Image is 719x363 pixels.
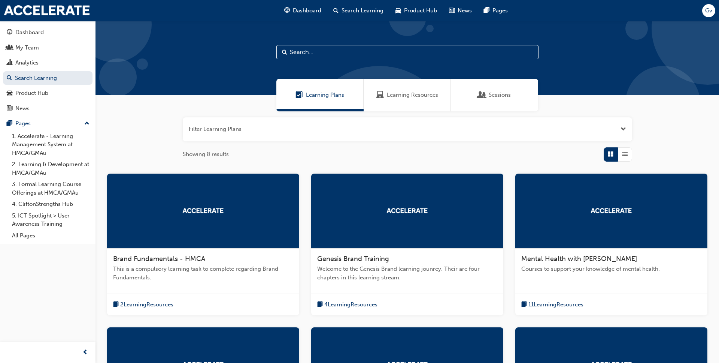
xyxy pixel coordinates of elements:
button: book-icon11LearningResources [521,300,583,309]
span: Genesis Brand Training [317,255,389,263]
a: Search Learning [3,71,92,85]
span: Welcome to the Genesis Brand learning jounrey. Their are four chapters in this learning stream. [317,265,497,282]
a: All Pages [9,230,92,241]
span: 4 Learning Resources [324,300,377,309]
span: pages-icon [7,120,12,127]
span: Grid [608,150,613,159]
span: news-icon [449,6,455,15]
a: Product Hub [3,86,92,100]
a: Learning PlansLearning Plans [276,79,364,111]
div: Dashboard [15,28,44,37]
button: Gv [702,4,715,17]
input: Search... [276,45,539,59]
span: Showing 8 results [183,150,229,159]
span: up-icon [84,119,90,129]
a: Dashboard [3,25,92,39]
div: Product Hub [15,89,48,97]
span: Dashboard [293,6,321,15]
span: guage-icon [7,29,12,36]
a: news-iconNews [443,3,478,18]
a: pages-iconPages [478,3,514,18]
span: Courses to support your knowledge of mental health. [521,265,701,273]
span: This is a compulsory learning task to complete regarding Brand Fundamentals. [113,265,293,282]
a: 1. Accelerate - Learning Management System at HMCA/GMAu [9,130,92,159]
span: search-icon [7,75,12,82]
img: accelerate-hmca [4,5,90,16]
button: Pages [3,117,92,130]
span: book-icon [521,300,527,309]
span: prev-icon [82,348,88,357]
span: 2 Learning Resources [120,300,173,309]
div: News [15,104,30,113]
a: accelerate-hmcaMental Health with [PERSON_NAME]Courses to support your knowledge of mental health... [515,174,707,315]
span: Learning Plans [295,91,303,99]
span: people-icon [7,45,12,51]
a: Analytics [3,56,92,70]
div: My Team [15,43,39,52]
span: Search [282,48,287,57]
button: Open the filter [621,125,626,133]
button: book-icon2LearningResources [113,300,173,309]
a: News [3,102,92,115]
a: accelerate-hmcaGenesis Brand TrainingWelcome to the Genesis Brand learning jounrey. Their are fou... [311,174,503,315]
span: News [458,6,472,15]
span: car-icon [395,6,401,15]
a: search-iconSearch Learning [327,3,389,18]
a: 2. Learning & Development at HMCA/GMAu [9,159,92,178]
a: accelerate-hmcaBrand Fundamentals - HMCAThis is a compulsory learning task to complete regarding ... [107,174,299,315]
a: Learning ResourcesLearning Resources [364,79,451,111]
span: Gv [705,6,712,15]
span: book-icon [317,300,323,309]
span: Learning Plans [306,91,344,99]
span: car-icon [7,90,12,97]
a: car-iconProduct Hub [389,3,443,18]
span: news-icon [7,105,12,112]
span: List [622,150,628,159]
span: Sessions [478,91,486,99]
span: Product Hub [404,6,437,15]
a: SessionsSessions [451,79,538,111]
span: Mental Health with [PERSON_NAME] [521,255,637,263]
span: guage-icon [284,6,290,15]
span: Learning Resources [387,91,438,99]
div: Pages [15,119,31,128]
span: book-icon [113,300,119,309]
button: book-icon4LearningResources [317,300,377,309]
span: Search Learning [342,6,383,15]
img: accelerate-hmca [386,208,428,213]
a: guage-iconDashboard [278,3,327,18]
span: Brand Fundamentals - HMCA [113,255,205,263]
span: Learning Resources [376,91,384,99]
div: Analytics [15,58,39,67]
img: accelerate-hmca [591,208,632,213]
span: 11 Learning Resources [528,300,583,309]
span: pages-icon [484,6,489,15]
span: search-icon [333,6,339,15]
a: My Team [3,41,92,55]
span: chart-icon [7,60,12,66]
button: DashboardMy TeamAnalyticsSearch LearningProduct HubNews [3,24,92,117]
a: 5. ICT Spotlight > User Awareness Training [9,210,92,230]
span: Pages [492,6,508,15]
img: accelerate-hmca [182,208,224,213]
a: 4. CliftonStrengths Hub [9,198,92,210]
span: Sessions [489,91,511,99]
a: 3. Formal Learning Course Offerings at HMCA/GMAu [9,178,92,198]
